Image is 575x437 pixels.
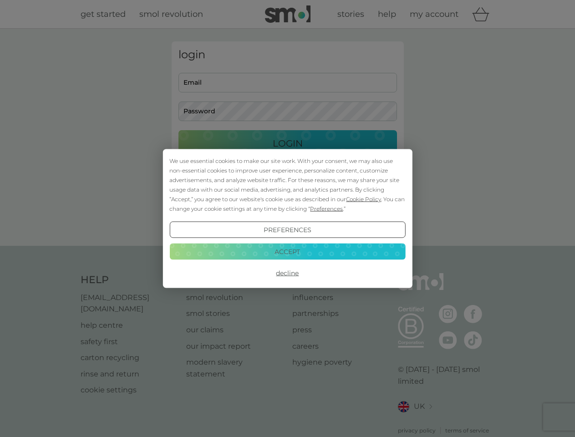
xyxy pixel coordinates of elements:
[163,149,412,288] div: Cookie Consent Prompt
[169,222,405,238] button: Preferences
[346,196,381,203] span: Cookie Policy
[169,265,405,281] button: Decline
[169,243,405,259] button: Accept
[310,205,343,212] span: Preferences
[169,156,405,213] div: We use essential cookies to make our site work. With your consent, we may also use non-essential ...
